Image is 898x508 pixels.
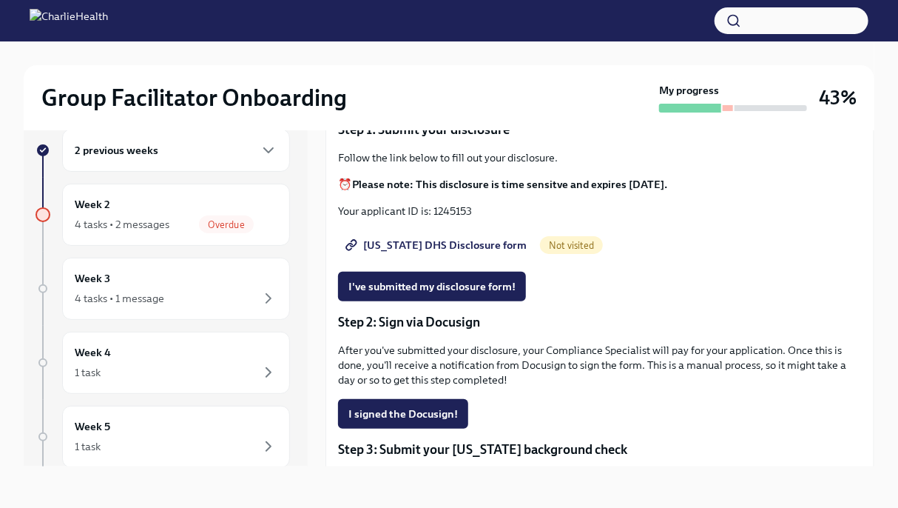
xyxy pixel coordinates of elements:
strong: My progress [659,83,719,98]
p: Your applicant ID is: 1245153 [338,204,862,218]
h6: Week 4 [75,344,111,361]
div: 1 task [75,439,101,454]
h3: 43% [819,84,857,111]
h6: Week 3 [75,270,110,287]
h6: Week 5 [75,418,110,435]
button: I've submitted my disclosure form! [338,272,526,301]
button: I signed the Docusign! [338,399,468,429]
div: 2 previous weeks [62,129,290,172]
a: Week 51 task [36,406,290,468]
div: 4 tasks • 1 message [75,291,164,306]
p: After you've submitted your disclosure, your Compliance Specialist will pay for your application.... [338,343,862,387]
a: Week 24 tasks • 2 messagesOverdue [36,184,290,246]
img: CharlieHealth [30,9,108,33]
a: [US_STATE] DHS Disclosure form [338,230,537,260]
p: Step 3: Submit your [US_STATE] background check [338,441,862,458]
span: I signed the Docusign! [348,407,458,421]
p: Step 2: Sign via Docusign [338,313,862,331]
p: ⏰ [338,177,862,192]
a: Week 34 tasks • 1 message [36,258,290,320]
span: I've submitted my disclosure form! [348,279,516,294]
h6: 2 previous weeks [75,142,158,158]
a: Week 41 task [36,332,290,394]
strong: Please note: This disclosure is time sensitve and expires [DATE]. [352,178,667,191]
div: 4 tasks • 2 messages [75,217,169,232]
span: Not visited [540,240,603,251]
p: Follow the link below to fill out your disclosure. [338,150,862,165]
h6: Week 2 [75,196,110,213]
h2: Group Facilitator Onboarding [41,83,347,113]
span: Overdue [199,219,254,230]
span: [US_STATE] DHS Disclosure form [348,238,527,253]
div: 1 task [75,365,101,380]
